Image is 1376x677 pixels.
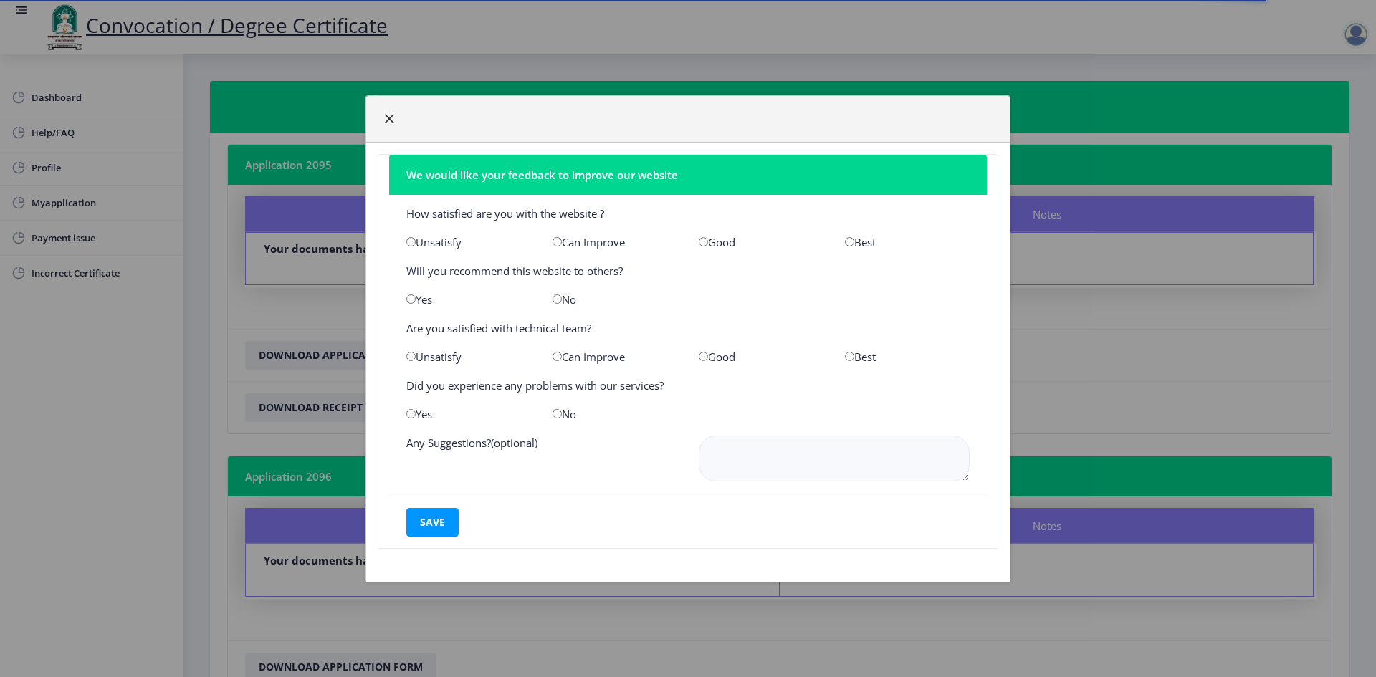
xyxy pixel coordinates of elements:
[542,235,688,249] div: Can Improve
[542,350,688,364] div: Can Improve
[396,235,542,249] div: Unsatisfy
[688,235,834,249] div: Good
[542,407,688,421] div: No
[396,436,688,484] div: Any Suggestions?(optional)
[396,206,980,221] div: How satisfied are you with the website ?
[834,350,980,364] div: Best
[389,155,987,195] nb-card-header: We would like your feedback to improve our website
[396,350,542,364] div: Unsatisfy
[542,292,688,307] div: No
[396,264,980,278] div: Will you recommend this website to others?
[406,508,459,537] button: save
[396,321,980,335] div: Are you satisfied with technical team?
[834,235,980,249] div: Best
[396,292,542,307] div: Yes
[688,350,834,364] div: Good
[396,407,542,421] div: Yes
[396,378,980,393] div: Did you experience any problems with our services?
